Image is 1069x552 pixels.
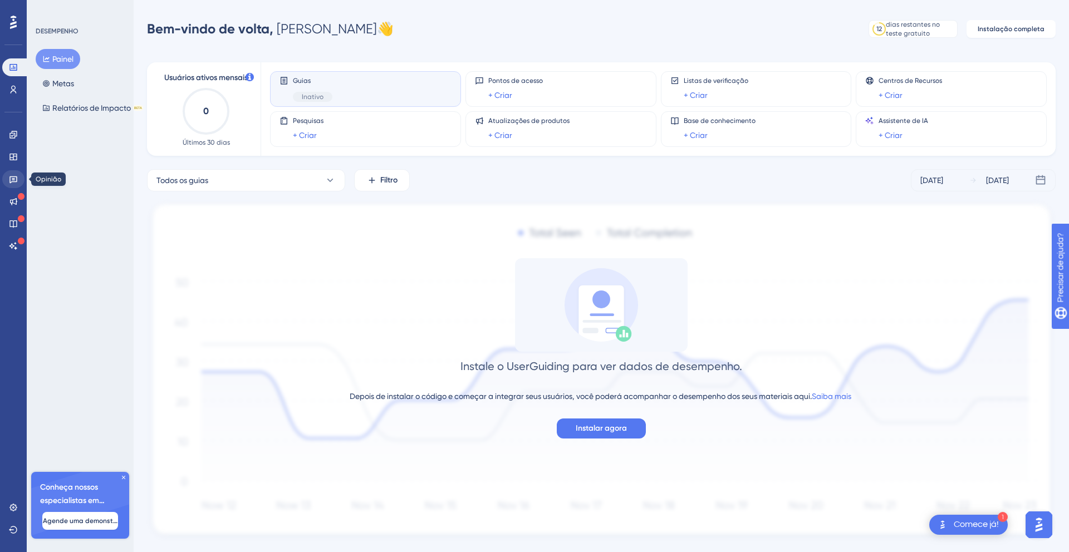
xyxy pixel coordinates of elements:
[147,169,345,191] button: Todos os guias
[557,418,646,438] button: Instalar agora
[350,392,812,401] font: Depois de instalar o código e começar a integrar seus usuários, você poderá acompanhar o desempen...
[164,73,248,82] font: Usuários ativos mensais
[684,91,708,100] font: + Criar
[879,117,928,125] font: Assistente de IA
[886,21,940,37] font: dias restantes no teste gratuito
[183,139,230,146] font: Últimos 30 dias
[684,77,748,85] font: Listas de verificação
[134,106,142,110] font: BETA
[967,20,1056,38] button: Instalação completa
[684,131,708,140] font: + Criar
[488,77,543,85] font: Pontos de acesso
[293,131,317,140] font: + Criar
[277,21,377,37] font: [PERSON_NAME]
[40,482,105,519] font: Conheça nossos especialistas em integração 🎧
[684,117,756,125] font: Base de conhecimento
[380,175,398,185] font: Filtro
[460,359,742,373] font: Instale o UserGuiding para ver dados de desempenho.
[576,423,627,433] font: Instalar agora
[488,91,512,100] font: + Criar
[954,520,999,529] font: Comece já!
[986,176,1009,185] font: [DATE]
[302,93,323,101] font: Inativo
[36,49,80,69] button: Painel
[26,5,96,13] font: Precisar de ajuda?
[978,25,1045,33] font: Instalação completa
[929,515,1008,535] div: Abra a lista de verificação Comece!, módulos restantes: 1
[36,27,79,35] font: DESEMPENHO
[812,392,851,401] a: Saiba mais
[203,106,209,116] text: 0
[52,79,74,88] font: Metas
[293,77,311,85] font: Guias
[876,25,882,33] font: 12
[1001,514,1004,520] font: 1
[52,103,131,112] font: Relatórios de Impacto
[879,131,903,140] font: + Criar
[147,21,273,37] font: Bem-vindo de volta,
[156,176,208,185] font: Todos os guias
[42,512,118,530] button: Agende uma demonstração
[354,169,410,191] button: Filtro
[936,518,949,531] img: imagem-do-lançador-texto-alternativo
[43,517,132,525] font: Agende uma demonstração
[147,200,1056,541] img: 1ec67ef948eb2d50f6bf237e9abc4f97.svg
[920,176,943,185] font: [DATE]
[488,117,570,125] font: Atualizações de produtos
[879,91,903,100] font: + Criar
[36,73,81,93] button: Metas
[293,117,323,125] font: Pesquisas
[52,55,73,63] font: Painel
[879,77,942,85] font: Centros de Recursos
[488,131,512,140] font: + Criar
[36,98,150,118] button: Relatórios de ImpactoBETA
[1022,508,1056,541] iframe: Iniciador do Assistente de IA do UserGuiding
[377,21,394,37] font: 👋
